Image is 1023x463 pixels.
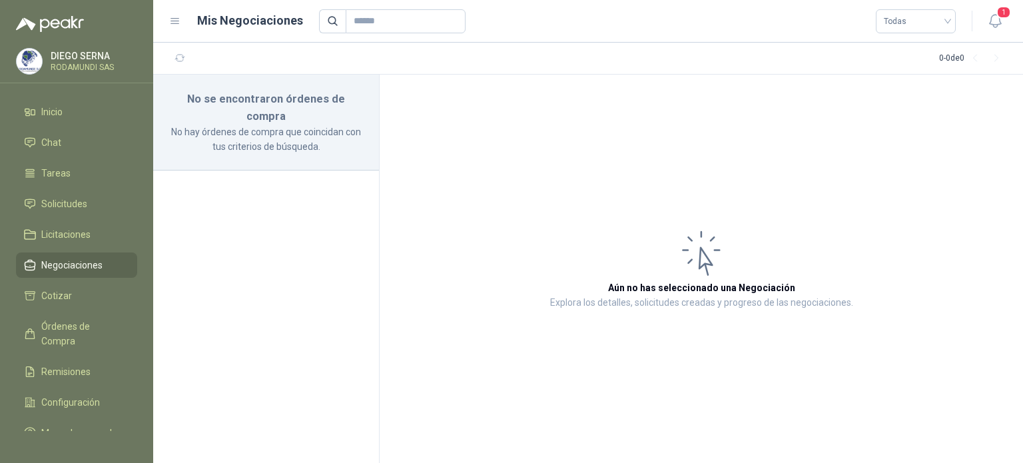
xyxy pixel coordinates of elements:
[41,426,117,440] span: Manuales y ayuda
[41,395,100,410] span: Configuración
[41,364,91,379] span: Remisiones
[16,99,137,125] a: Inicio
[16,161,137,186] a: Tareas
[550,295,853,311] p: Explora los detalles, solicitudes creadas y progreso de las negociaciones.
[16,359,137,384] a: Remisiones
[41,135,61,150] span: Chat
[41,166,71,181] span: Tareas
[983,9,1007,33] button: 1
[169,125,363,154] p: No hay órdenes de compra que coincidan con tus criterios de búsqueda.
[41,319,125,348] span: Órdenes de Compra
[41,227,91,242] span: Licitaciones
[51,51,134,61] p: DIEGO SERNA
[996,6,1011,19] span: 1
[197,11,303,30] h1: Mis Negociaciones
[16,16,84,32] img: Logo peakr
[41,258,103,272] span: Negociaciones
[17,49,42,74] img: Company Logo
[939,48,1007,69] div: 0 - 0 de 0
[16,252,137,278] a: Negociaciones
[16,390,137,415] a: Configuración
[16,314,137,354] a: Órdenes de Compra
[169,91,363,125] h3: No se encontraron órdenes de compra
[41,288,72,303] span: Cotizar
[41,105,63,119] span: Inicio
[16,130,137,155] a: Chat
[16,222,137,247] a: Licitaciones
[884,11,948,31] span: Todas
[51,63,134,71] p: RODAMUNDI SAS
[608,280,795,295] h3: Aún no has seleccionado una Negociación
[16,191,137,217] a: Solicitudes
[41,197,87,211] span: Solicitudes
[16,283,137,308] a: Cotizar
[16,420,137,446] a: Manuales y ayuda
